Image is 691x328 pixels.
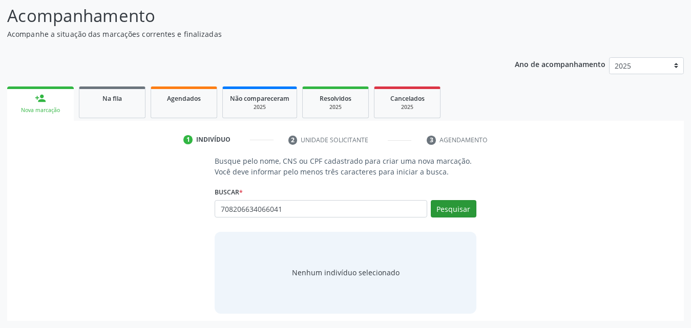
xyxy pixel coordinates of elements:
p: Acompanhe a situação das marcações correntes e finalizadas [7,29,481,39]
div: 2025 [382,103,433,111]
div: 2025 [230,103,289,111]
button: Pesquisar [431,200,476,217]
p: Acompanhamento [7,3,481,29]
span: Não compareceram [230,94,289,103]
span: Resolvidos [320,94,351,103]
div: Nenhum indivíduo selecionado [292,267,400,278]
span: Na fila [102,94,122,103]
div: 2025 [310,103,361,111]
input: Busque por nome, CNS ou CPF [215,200,427,217]
div: person_add [35,93,46,104]
span: Cancelados [390,94,425,103]
label: Buscar [215,184,243,200]
p: Busque pelo nome, CNS ou CPF cadastrado para criar uma nova marcação. Você deve informar pelo men... [215,156,476,177]
span: Agendados [167,94,201,103]
div: Nova marcação [14,106,67,114]
p: Ano de acompanhamento [515,57,605,70]
div: 1 [183,135,193,144]
div: Indivíduo [196,135,231,144]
